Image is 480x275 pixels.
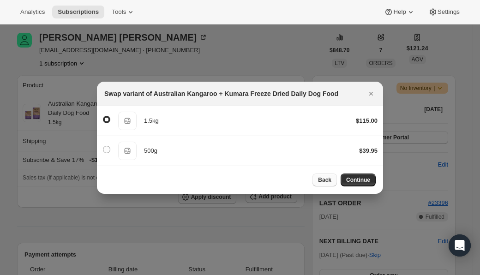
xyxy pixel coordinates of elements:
[144,117,159,124] span: 1.5kg
[341,173,376,186] button: Continue
[356,116,378,126] div: $115.00
[144,147,157,154] span: 500g
[359,146,378,155] div: $39.95
[346,176,370,184] span: Continue
[58,8,99,16] span: Subscriptions
[312,173,337,186] button: Back
[104,89,338,98] h2: Swap variant of Australian Kangaroo + Kumara Freeze Dried Daily Dog Food
[52,6,104,18] button: Subscriptions
[378,6,420,18] button: Help
[106,6,141,18] button: Tools
[15,6,50,18] button: Analytics
[438,8,460,16] span: Settings
[449,234,471,257] div: Open Intercom Messenger
[112,8,126,16] span: Tools
[20,8,45,16] span: Analytics
[318,176,331,184] span: Back
[423,6,465,18] button: Settings
[393,8,406,16] span: Help
[365,87,378,100] button: Close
